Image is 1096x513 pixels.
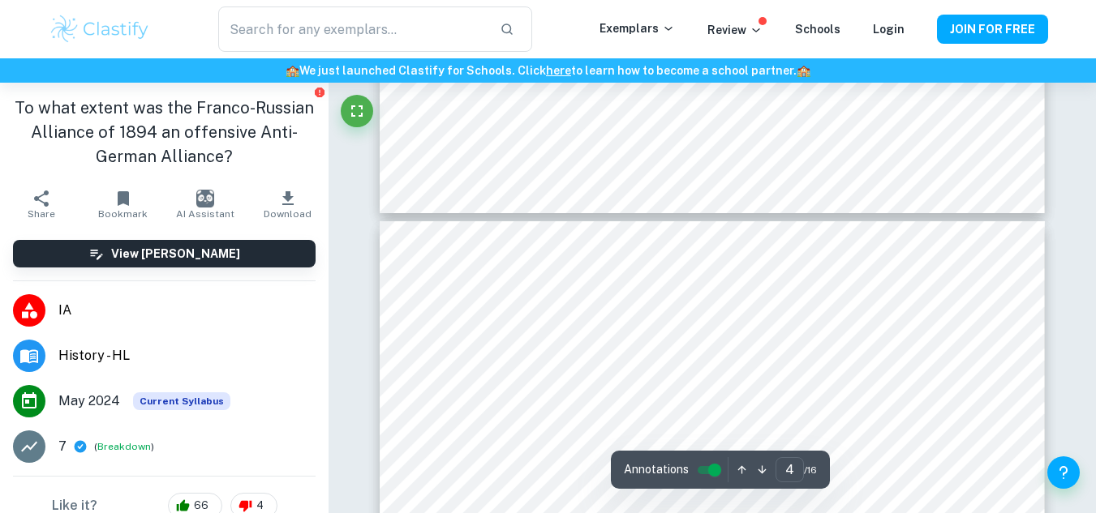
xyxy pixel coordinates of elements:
[58,437,67,456] p: 7
[707,21,763,39] p: Review
[176,208,234,220] span: AI Assistant
[58,301,316,320] span: IA
[13,240,316,267] button: View [PERSON_NAME]
[58,391,120,411] span: May 2024
[624,461,689,478] span: Annotations
[341,95,373,127] button: Fullscreen
[795,23,840,36] a: Schools
[165,182,247,227] button: AI Assistant
[546,64,571,77] a: here
[937,15,1048,44] button: JOIN FOR FREE
[313,86,325,98] button: Report issue
[873,23,905,36] a: Login
[13,96,316,169] h1: To what extent was the Franco-Russian Alliance of 1894 an offensive Anti-German Alliance?
[97,439,151,454] button: Breakdown
[49,13,152,45] img: Clastify logo
[247,182,329,227] button: Download
[600,19,675,37] p: Exemplars
[94,439,154,455] span: ( )
[58,346,316,366] span: History - HL
[98,208,148,220] span: Bookmark
[264,208,312,220] span: Download
[82,182,164,227] button: Bookmark
[797,64,810,77] span: 🏫
[111,245,240,263] h6: View [PERSON_NAME]
[286,64,299,77] span: 🏫
[1047,456,1080,489] button: Help and Feedback
[218,6,486,52] input: Search for any exemplars...
[133,392,230,410] div: This exemplar is based on the current syllabus. Feel free to refer to it for inspiration/ideas wh...
[804,463,817,477] span: / 16
[133,392,230,410] span: Current Syllabus
[28,208,55,220] span: Share
[196,190,214,207] img: AI Assistant
[3,62,1093,79] h6: We just launched Clastify for Schools. Click to learn how to become a school partner.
